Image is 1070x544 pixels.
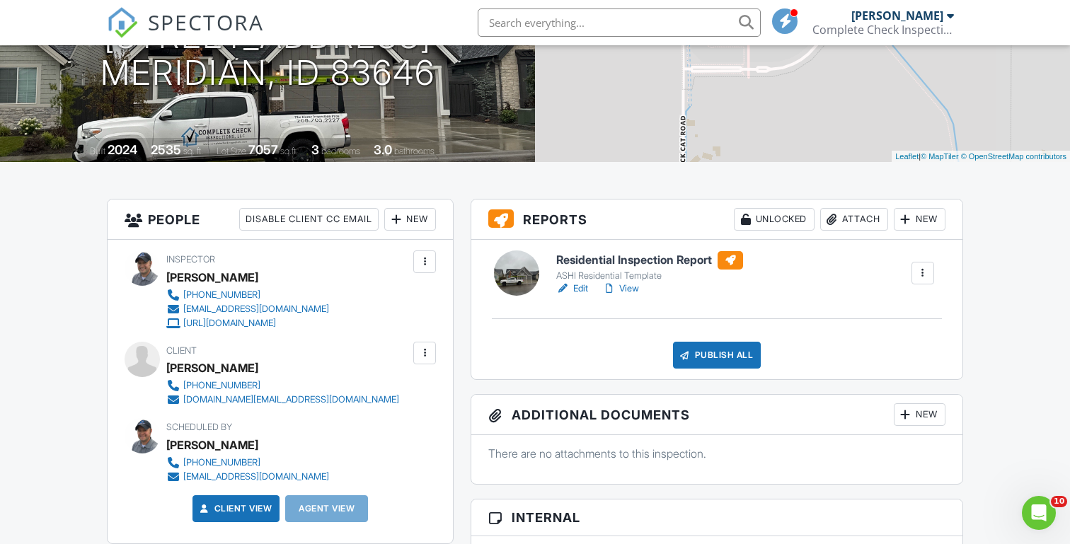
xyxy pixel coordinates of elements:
[471,395,962,435] h3: Additional Documents
[394,146,435,156] span: bathrooms
[921,152,959,161] a: © MapTiler
[166,393,399,407] a: [DOMAIN_NAME][EMAIL_ADDRESS][DOMAIN_NAME]
[183,471,329,482] div: [EMAIL_ADDRESS][DOMAIN_NAME]
[894,403,945,426] div: New
[1022,496,1056,530] iframe: Intercom live chat
[100,18,435,93] h1: [STREET_ADDRESS] Meridian, ID 83646
[812,23,954,37] div: Complete Check Inspections, LLC
[166,316,329,330] a: [URL][DOMAIN_NAME]
[166,267,258,288] div: [PERSON_NAME]
[166,434,258,456] div: [PERSON_NAME]
[197,502,272,516] a: Client View
[895,152,919,161] a: Leaflet
[166,254,215,265] span: Inspector
[183,394,399,405] div: [DOMAIN_NAME][EMAIL_ADDRESS][DOMAIN_NAME]
[311,142,319,157] div: 3
[239,208,379,231] div: Disable Client CC Email
[602,282,639,296] a: View
[183,289,260,301] div: [PHONE_NUMBER]
[556,251,743,282] a: Residential Inspection Report ASHI Residential Template
[488,446,945,461] p: There are no attachments to this inspection.
[183,380,260,391] div: [PHONE_NUMBER]
[894,208,945,231] div: New
[166,470,329,484] a: [EMAIL_ADDRESS][DOMAIN_NAME]
[183,457,260,468] div: [PHONE_NUMBER]
[280,146,298,156] span: sq.ft.
[471,499,962,536] h3: Internal
[1051,496,1067,507] span: 10
[166,422,232,432] span: Scheduled By
[851,8,943,23] div: [PERSON_NAME]
[820,208,888,231] div: Attach
[166,456,329,470] a: [PHONE_NUMBER]
[151,142,181,157] div: 2535
[556,282,588,296] a: Edit
[90,146,105,156] span: Built
[183,318,276,329] div: [URL][DOMAIN_NAME]
[183,146,203,156] span: sq. ft.
[673,342,761,369] div: Publish All
[148,7,264,37] span: SPECTORA
[217,146,246,156] span: Lot Size
[166,378,399,393] a: [PHONE_NUMBER]
[166,357,258,378] div: [PERSON_NAME]
[166,288,329,302] a: [PHONE_NUMBER]
[321,146,360,156] span: bedrooms
[108,142,137,157] div: 2024
[892,151,1070,163] div: |
[374,142,392,157] div: 3.0
[166,345,197,356] span: Client
[248,142,278,157] div: 7057
[471,199,962,240] h3: Reports
[556,270,743,282] div: ASHI Residential Template
[478,8,761,37] input: Search everything...
[107,7,138,38] img: The Best Home Inspection Software - Spectora
[183,303,329,315] div: [EMAIL_ADDRESS][DOMAIN_NAME]
[108,199,453,240] h3: People
[166,302,329,316] a: [EMAIL_ADDRESS][DOMAIN_NAME]
[734,208,815,231] div: Unlocked
[556,251,743,270] h6: Residential Inspection Report
[961,152,1066,161] a: © OpenStreetMap contributors
[384,208,436,231] div: New
[107,19,264,49] a: SPECTORA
